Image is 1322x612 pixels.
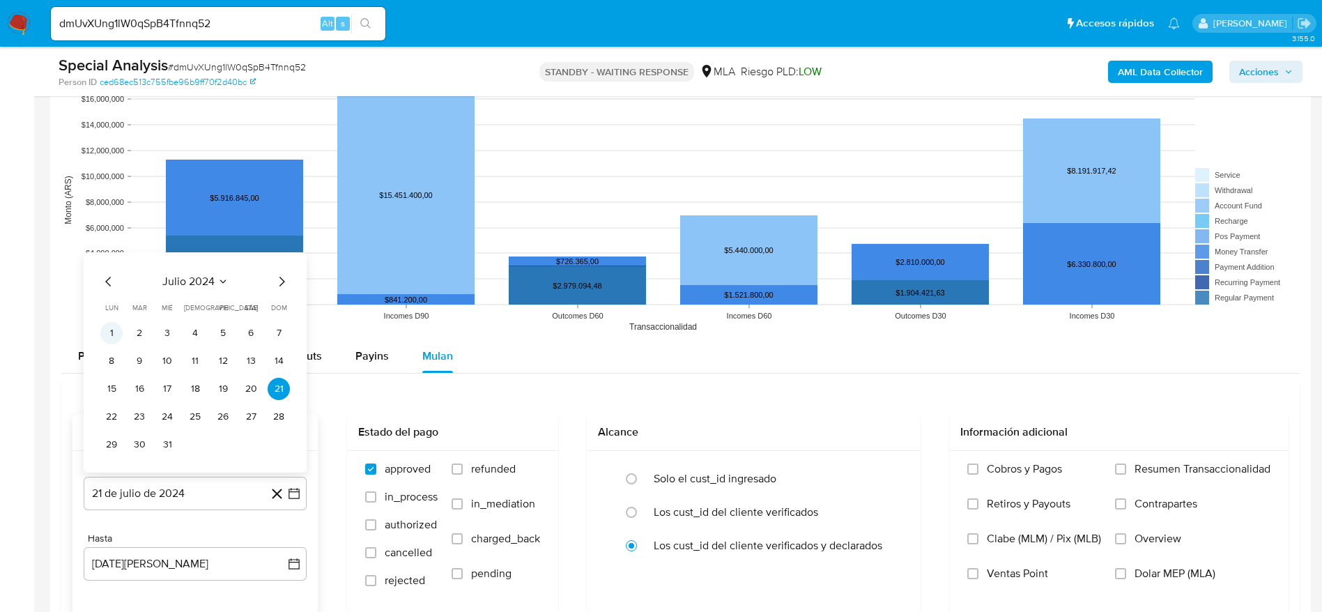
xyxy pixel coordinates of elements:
[1229,61,1302,83] button: Acciones
[1168,17,1180,29] a: Notificaciones
[1292,33,1315,44] span: 3.155.0
[59,76,97,89] b: Person ID
[1118,61,1203,83] b: AML Data Collector
[51,15,385,33] input: Buscar usuario o caso...
[351,14,380,33] button: search-icon
[741,64,822,79] span: Riesgo PLD:
[539,62,694,82] p: STANDBY - WAITING RESPONSE
[799,63,822,79] span: LOW
[1239,61,1279,83] span: Acciones
[322,17,333,30] span: Alt
[59,54,168,76] b: Special Analysis
[168,60,306,74] span: # dmUvXUng1lW0qSpB4Tfnnq52
[700,64,735,79] div: MLA
[1213,17,1292,30] p: elaine.mcfarlane@mercadolibre.com
[100,76,256,89] a: ced68ec513c755fbe96b9ff70f2d40bc
[1297,16,1312,31] a: Salir
[1076,16,1154,31] span: Accesos rápidos
[341,17,345,30] span: s
[1108,61,1213,83] button: AML Data Collector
